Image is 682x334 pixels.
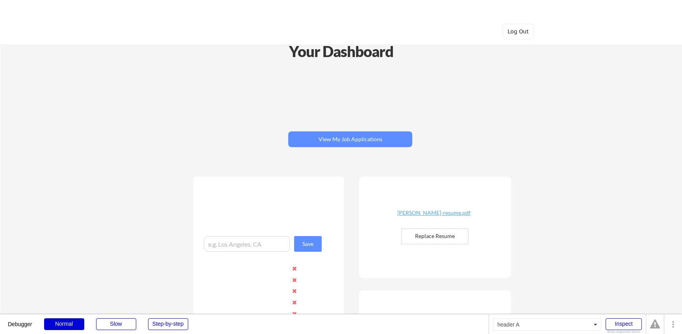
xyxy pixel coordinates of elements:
button: Save [294,236,322,252]
button: Log Out [502,24,534,39]
a: [PERSON_NAME]-resume.pdf [387,210,481,222]
div: Step-by-step [148,318,188,330]
div: Slow [96,318,136,330]
div: Show responsive boxes [606,330,642,334]
div: Your Dashboard [1,40,682,63]
div: Debugger [8,314,32,327]
button: View My Job Applications [288,131,412,147]
div: header A [493,318,601,331]
div: [PERSON_NAME]-resume.pdf [387,210,481,216]
div: Normal [44,318,84,330]
div: Inspect [606,318,642,330]
input: e.g. Los Angeles, CA [204,236,290,252]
